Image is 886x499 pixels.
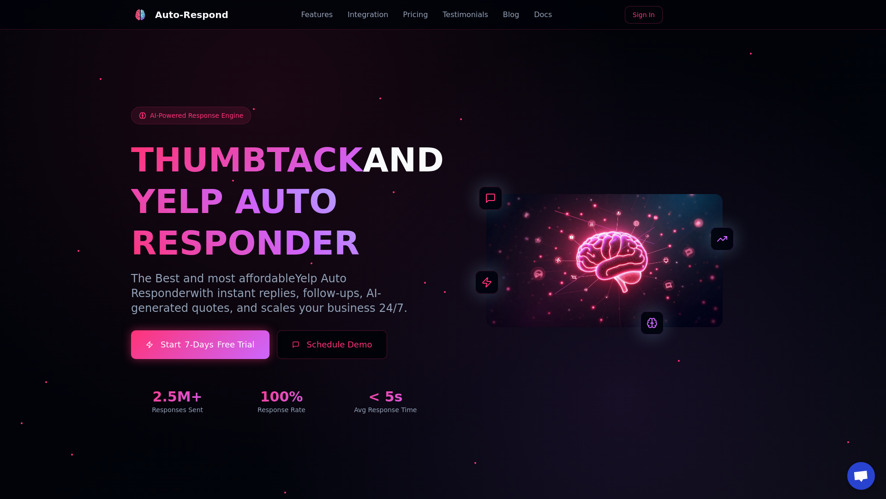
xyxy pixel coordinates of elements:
div: Auto-Respond [155,8,228,21]
span: THUMBTACK [131,140,363,179]
a: Pricing [403,9,428,20]
img: Auto-Respond Logo [135,9,146,20]
a: Docs [534,9,552,20]
p: The Best and most affordable with instant replies, follow-ups, AI-generated quotes, and scales yo... [131,271,432,316]
h1: YELP AUTO RESPONDER [131,181,432,264]
a: Testimonials [443,9,488,20]
a: Sign In [625,6,663,24]
div: Response Rate [235,405,328,414]
iframe: Sign in with Google Button [665,5,760,25]
a: Features [301,9,333,20]
div: Avg Response Time [339,405,432,414]
div: 2.5M+ [131,389,224,405]
div: 100% [235,389,328,405]
div: Responses Sent [131,405,224,414]
span: 7-Days [185,338,214,351]
img: AI Neural Network Brain [486,194,723,327]
a: Auto-Respond LogoAuto-Respond [131,6,228,24]
span: AI-Powered Response Engine [150,111,243,120]
span: Yelp Auto Responder [131,272,347,300]
div: < 5s [339,389,432,405]
button: Schedule Demo [277,330,388,359]
a: Start7-DaysFree Trial [131,330,269,359]
a: Integration [347,9,388,20]
a: Blog [503,9,519,20]
div: Open chat [847,462,875,490]
span: AND [363,140,444,179]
